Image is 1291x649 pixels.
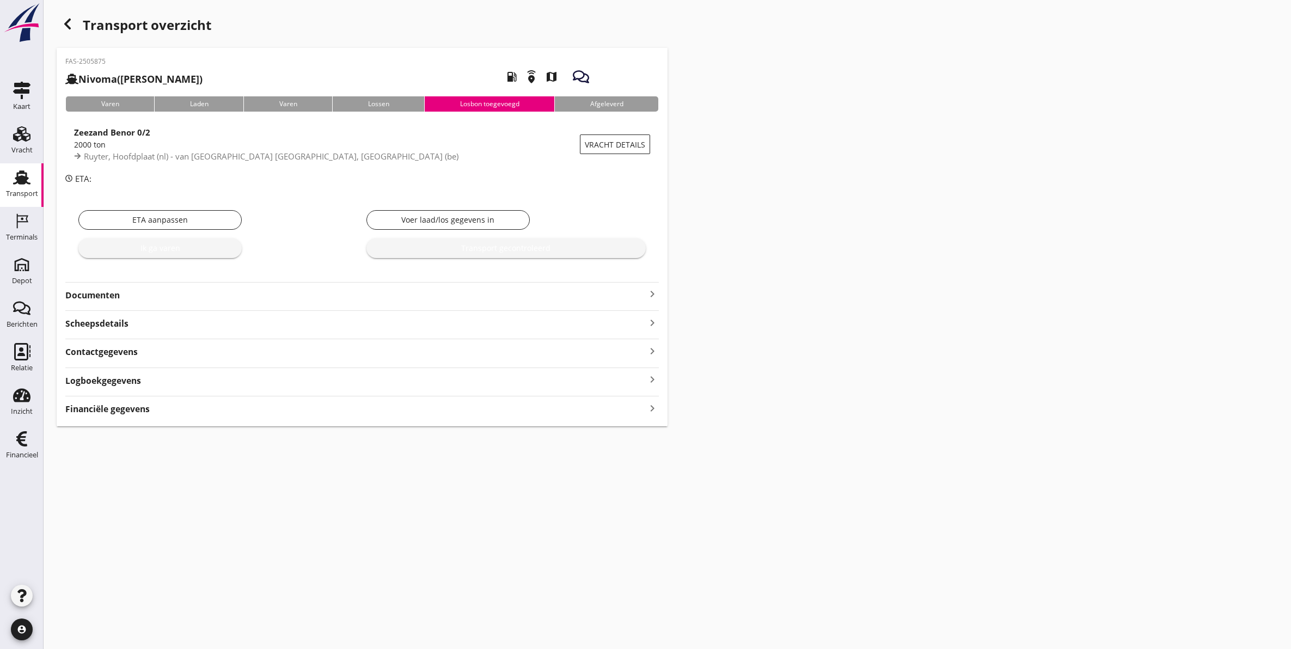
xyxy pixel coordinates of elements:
[65,57,203,66] p: FAS-2505875
[65,120,659,168] a: Zeezand Benor 0/22000 tonRuyter, Hoofdplaat (nl) - van [GEOGRAPHIC_DATA] [GEOGRAPHIC_DATA], [GEOG...
[65,403,150,415] strong: Financiële gegevens
[78,238,242,258] button: Ik ga varen
[65,346,138,358] strong: Contactgegevens
[7,321,38,328] div: Berichten
[87,242,233,254] div: Ik ga varen
[2,3,41,43] img: logo-small.a267ee39.svg
[6,190,38,197] div: Transport
[11,619,33,640] i: account_circle
[75,173,91,184] span: ETA:
[57,13,668,39] div: Transport overzicht
[78,72,117,85] strong: Nivoma
[65,375,141,387] strong: Logboekgegevens
[424,96,554,112] div: Losbon toegevoegd
[332,96,424,112] div: Lossen
[11,146,33,154] div: Vracht
[11,364,33,371] div: Relatie
[78,210,242,230] button: ETA aanpassen
[536,62,567,92] i: map
[6,234,38,241] div: Terminals
[74,127,150,138] strong: Zeezand Benor 0/2
[154,96,243,112] div: Laden
[376,214,521,225] div: Voer laad/los gegevens in
[580,134,650,154] button: Vracht details
[585,139,645,150] span: Vracht details
[88,214,232,225] div: ETA aanpassen
[366,210,530,230] button: Voer laad/los gegevens in
[646,401,659,415] i: keyboard_arrow_right
[11,408,33,415] div: Inzicht
[646,372,659,387] i: keyboard_arrow_right
[516,62,547,92] i: emergency_share
[646,344,659,358] i: keyboard_arrow_right
[497,62,527,92] i: local_gas_station
[65,72,203,87] h2: ([PERSON_NAME])
[554,96,658,112] div: Afgeleverd
[74,139,580,150] div: 2000 ton
[13,103,30,110] div: Kaart
[65,317,129,330] strong: Scheepsdetails
[6,451,38,458] div: Financieel
[12,277,32,284] div: Depot
[646,315,659,330] i: keyboard_arrow_right
[375,242,637,254] div: Transport gecontroleerd
[243,96,332,112] div: Varen
[646,287,659,301] i: keyboard_arrow_right
[84,151,458,162] span: Ruyter, Hoofdplaat (nl) - van [GEOGRAPHIC_DATA] [GEOGRAPHIC_DATA], [GEOGRAPHIC_DATA] (be)
[65,96,154,112] div: Varen
[366,238,646,258] button: Transport gecontroleerd
[65,289,646,302] strong: Documenten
